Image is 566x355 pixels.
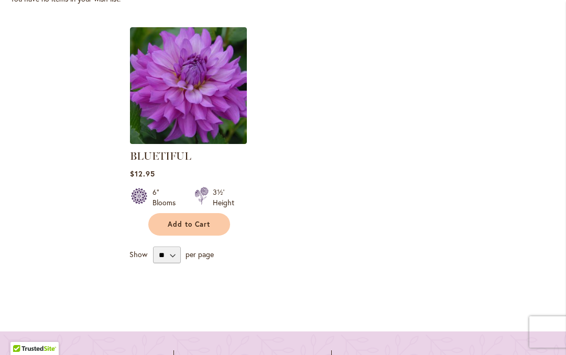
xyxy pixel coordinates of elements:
span: Show [129,249,147,259]
span: Add to Cart [168,220,211,229]
img: Bluetiful [130,27,247,144]
a: BLUETIFUL [130,150,191,162]
div: 6" Blooms [153,187,182,208]
button: Add to Cart [148,213,230,236]
div: 3½' Height [213,187,234,208]
span: $12.95 [130,169,155,179]
span: per page [186,249,214,259]
iframe: Launch Accessibility Center [8,318,37,347]
a: Bluetiful [130,136,247,146]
